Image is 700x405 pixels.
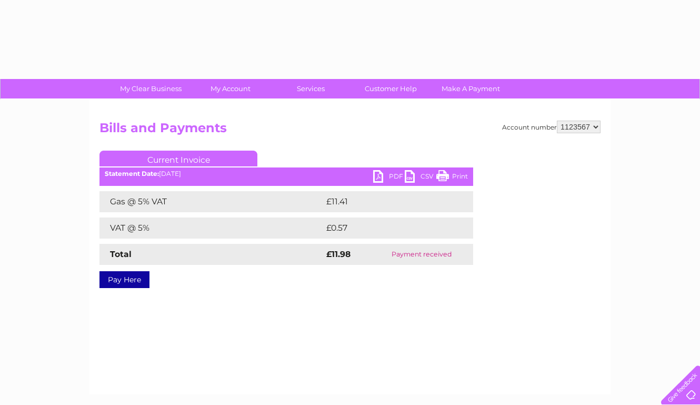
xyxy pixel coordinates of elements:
[324,218,448,239] td: £0.57
[373,170,405,185] a: PDF
[324,191,448,212] td: £11.41
[267,79,354,98] a: Services
[110,249,132,259] strong: Total
[99,121,601,141] h2: Bills and Payments
[99,218,324,239] td: VAT @ 5%
[427,79,514,98] a: Make A Payment
[370,244,473,265] td: Payment received
[99,271,149,288] a: Pay Here
[347,79,434,98] a: Customer Help
[326,249,351,259] strong: £11.98
[99,151,257,166] a: Current Invoice
[502,121,601,133] div: Account number
[105,170,159,177] b: Statement Date:
[405,170,436,185] a: CSV
[99,170,473,177] div: [DATE]
[187,79,274,98] a: My Account
[99,191,324,212] td: Gas @ 5% VAT
[107,79,194,98] a: My Clear Business
[436,170,468,185] a: Print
